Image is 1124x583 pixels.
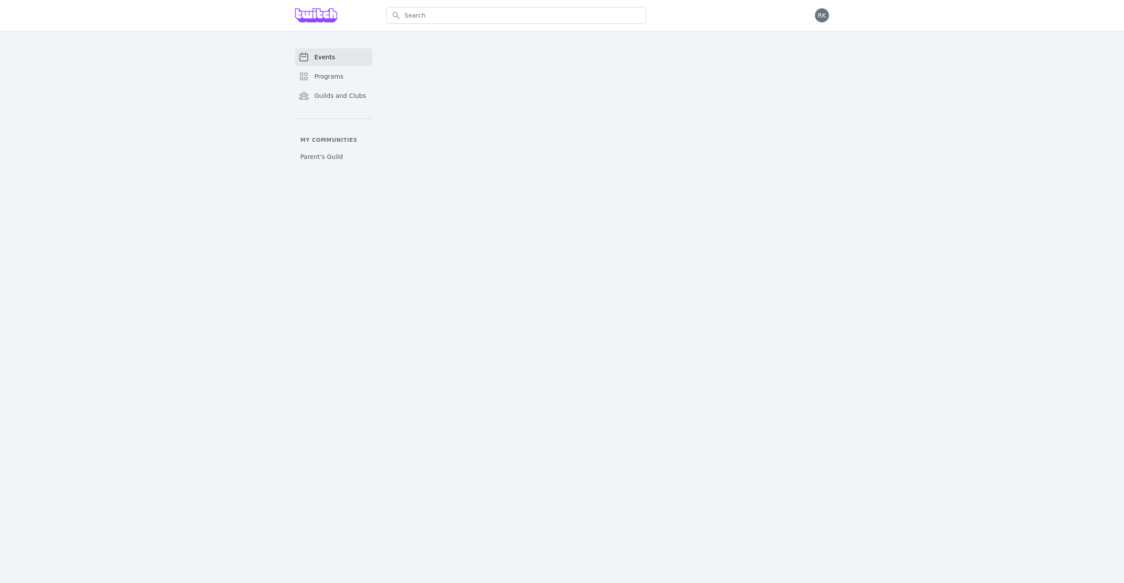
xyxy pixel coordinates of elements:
[314,53,335,61] span: Events
[295,48,372,66] a: Events
[295,8,337,22] img: Grove
[815,8,829,22] button: RK
[295,68,372,85] a: Programs
[295,137,372,144] p: My communities
[386,7,646,24] input: Search
[314,91,366,100] span: Guilds and Clubs
[314,72,343,81] span: Programs
[295,48,372,165] nav: Sidebar
[295,149,372,165] a: Parent's Guild
[300,152,343,161] span: Parent's Guild
[295,87,372,104] a: Guilds and Clubs
[818,12,826,18] span: RK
